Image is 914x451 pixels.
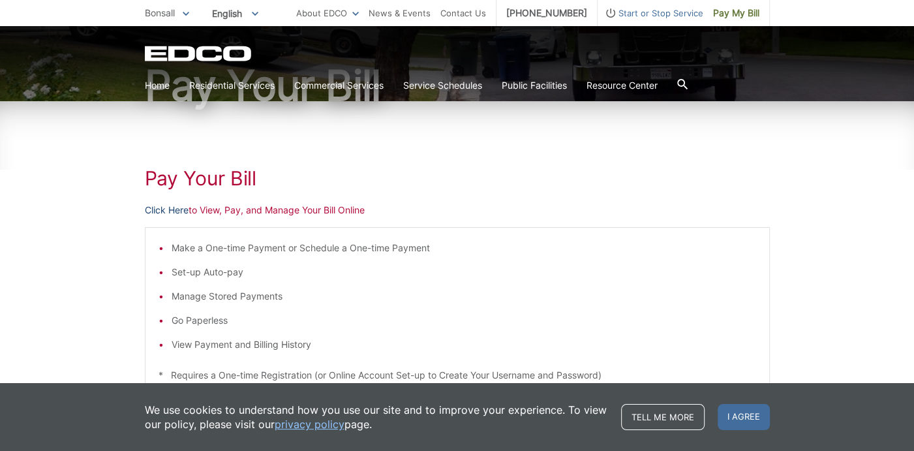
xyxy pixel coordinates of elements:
[172,289,756,303] li: Manage Stored Payments
[145,203,770,217] p: to View, Pay, and Manage Your Bill Online
[159,368,756,382] p: * Requires a One-time Registration (or Online Account Set-up to Create Your Username and Password)
[189,78,275,93] a: Residential Services
[718,404,770,430] span: I agree
[502,78,567,93] a: Public Facilities
[145,78,170,93] a: Home
[145,65,770,106] h1: Pay Your Bill
[172,241,756,255] li: Make a One-time Payment or Schedule a One-time Payment
[713,6,759,20] span: Pay My Bill
[202,3,268,24] span: English
[296,6,359,20] a: About EDCO
[369,6,431,20] a: News & Events
[145,166,770,190] h1: Pay Your Bill
[145,203,189,217] a: Click Here
[145,7,175,18] span: Bonsall
[440,6,486,20] a: Contact Us
[172,265,756,279] li: Set-up Auto-pay
[145,46,253,61] a: EDCD logo. Return to the homepage.
[621,404,705,430] a: Tell me more
[275,417,344,431] a: privacy policy
[294,78,384,93] a: Commercial Services
[403,78,482,93] a: Service Schedules
[145,403,608,431] p: We use cookies to understand how you use our site and to improve your experience. To view our pol...
[172,337,756,352] li: View Payment and Billing History
[172,313,756,328] li: Go Paperless
[586,78,658,93] a: Resource Center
